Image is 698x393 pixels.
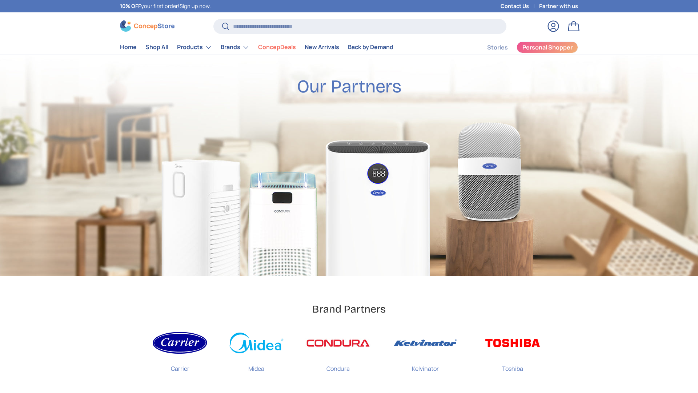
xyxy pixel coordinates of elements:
[120,40,137,54] a: Home
[216,40,254,55] summary: Brands
[177,40,212,55] a: Products
[258,40,296,54] a: ConcepDeals
[171,358,189,373] p: Carrier
[501,2,539,10] a: Contact Us
[120,40,393,55] nav: Primary
[522,44,573,50] span: Personal Shopper
[326,358,350,373] p: Condura
[229,327,284,379] a: Midea
[120,3,141,9] strong: 10% OFF
[180,3,209,9] a: Sign up now
[393,327,458,379] a: Kelvinator
[248,358,264,373] p: Midea
[539,2,578,10] a: Partner with us
[297,75,401,98] h2: Our Partners
[487,40,508,55] a: Stories
[470,40,578,55] nav: Secondary
[480,327,545,379] a: Toshiba
[412,358,439,373] p: Kelvinator
[312,302,386,316] h2: Brand Partners
[221,40,249,55] a: Brands
[348,40,393,54] a: Back by Demand
[517,41,578,53] a: Personal Shopper
[120,20,174,32] img: ConcepStore
[305,40,339,54] a: New Arrivals
[305,327,371,379] a: Condura
[145,40,168,54] a: Shop All
[173,40,216,55] summary: Products
[120,2,211,10] p: your first order! .
[153,327,207,379] a: Carrier
[502,358,523,373] p: Toshiba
